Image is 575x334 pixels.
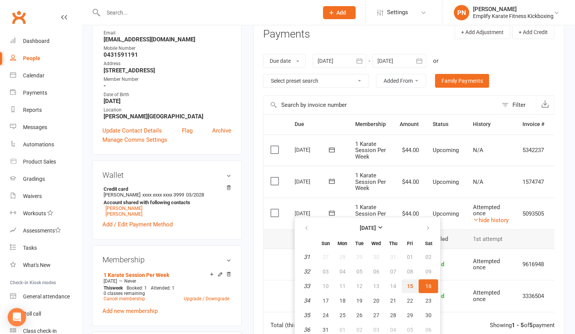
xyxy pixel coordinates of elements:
em: 32 [304,268,310,275]
button: 27 [368,308,384,322]
a: Clubworx [9,8,28,27]
span: Never [124,278,136,284]
a: What's New [10,257,81,274]
em: 31 [304,254,310,260]
em: 33 [304,283,310,290]
strong: Credit card [104,186,227,192]
div: Automations [23,141,54,147]
strong: 0431591191 [104,51,231,58]
td: 9616948 [515,249,551,280]
button: 23 [418,294,438,308]
strong: [DATE] [359,225,376,231]
td: 1574747 [515,166,551,198]
div: Filter [512,100,526,110]
span: 05 [407,327,413,333]
div: Location [104,106,231,114]
div: [DATE] [295,175,330,187]
strong: [EMAIL_ADDRESS][DOMAIN_NAME] [104,36,231,43]
span: Booked: 1 [127,285,147,291]
input: Search by invoice number [264,96,498,114]
th: Due [288,115,348,134]
span: 03 [373,327,379,333]
button: Added From [376,74,426,88]
strong: [DATE] [104,98,231,105]
div: Assessments [23,228,61,234]
th: Invoice # [515,115,551,134]
a: Reports [10,102,81,119]
div: PN [454,5,469,20]
td: $44.00 [393,134,426,166]
span: N/A [473,178,483,185]
div: Total (this page only): of [270,322,376,329]
span: 15 [407,283,413,289]
div: [DATE] [295,207,330,219]
button: Filter [498,96,536,114]
a: Gradings [10,170,81,188]
td: $44.00 [393,198,426,230]
a: Calendar [10,67,81,84]
button: 18 [334,294,350,308]
small: Monday [338,241,347,246]
h3: Membership [102,255,231,264]
span: Upcoming [433,178,459,185]
div: Email [104,29,231,37]
a: Add new membership [102,308,158,314]
small: Friday [407,241,413,246]
span: 31 [322,327,328,333]
button: 29 [402,308,418,322]
a: Automations [10,136,81,153]
a: Tasks [10,239,81,257]
button: 24 [317,308,333,322]
strong: 1 - 5 [511,322,524,329]
span: Attempted once [473,289,499,303]
span: 1 Karate Session Per Week [355,204,386,223]
a: Manage Comms Settings [102,135,167,144]
div: [PERSON_NAME] [473,6,554,13]
button: 16 [418,279,438,293]
button: 21 [385,294,401,308]
div: Gradings [23,176,45,182]
div: General attendance [23,293,70,300]
a: Cancel membership [104,296,145,301]
em: 36 [304,326,310,333]
span: 18 [339,298,345,304]
span: 20 [373,298,379,304]
a: People [10,50,81,67]
div: Address [104,60,231,67]
span: Attended: 1 [151,285,175,291]
span: 17 [322,298,328,304]
a: Workouts [10,205,81,222]
a: Roll call [10,305,81,323]
a: 1 Karate Session Per Week [104,272,169,278]
div: People [23,55,40,61]
button: 17 [317,294,333,308]
div: Waivers [23,193,42,199]
span: 28 [390,312,396,318]
span: 29 [407,312,413,318]
span: This [104,285,112,291]
div: Messages [23,124,47,130]
div: Date of Birth [104,91,231,98]
em: 34 [304,297,310,304]
button: + Add Credit [512,25,554,39]
div: [DATE] [295,144,330,156]
span: Upcoming [433,147,459,154]
span: 21 [390,298,396,304]
div: Tasks [23,245,37,251]
a: Messages [10,119,81,136]
div: Product Sales [23,159,56,165]
h3: Wallet [102,171,231,179]
button: 28 [385,308,401,322]
div: Roll call [23,311,41,317]
span: [DATE] [104,278,117,284]
div: Showing of payments [489,322,557,329]
span: 0 classes remaining [104,291,145,296]
span: 04 [390,327,396,333]
a: [PERSON_NAME] [105,211,142,217]
button: Add [323,6,356,19]
div: Emplify Karate Fitness Kickboxing [473,13,554,20]
td: 5093505 [515,198,551,230]
button: 26 [351,308,367,322]
span: 24 [322,312,328,318]
span: 23 [425,298,432,304]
